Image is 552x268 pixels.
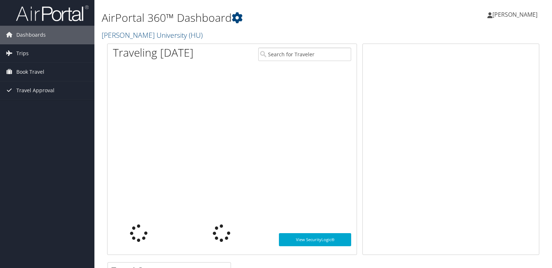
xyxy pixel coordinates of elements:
span: Book Travel [16,63,44,81]
a: View SecurityLogic® [279,233,351,246]
input: Search for Traveler [258,48,351,61]
h1: AirPortal 360™ Dashboard [102,10,397,25]
span: Dashboards [16,26,46,44]
span: Travel Approval [16,81,54,100]
a: [PERSON_NAME] [487,4,545,25]
h1: Traveling [DATE] [113,45,194,60]
a: [PERSON_NAME] University (HU) [102,30,204,40]
img: airportal-logo.png [16,5,89,22]
span: [PERSON_NAME] [492,11,537,19]
span: Trips [16,44,29,62]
